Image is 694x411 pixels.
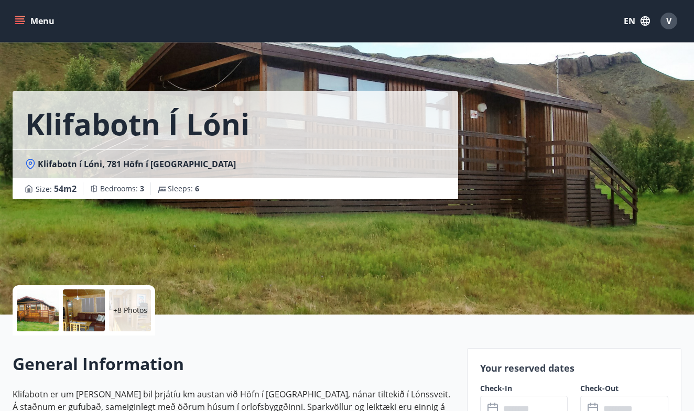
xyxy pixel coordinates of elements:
span: Bedrooms : [100,183,144,194]
button: EN [620,12,654,30]
span: Klifabotn í Lóni, 781 Höfn í [GEOGRAPHIC_DATA] [38,158,236,170]
span: 3 [140,183,144,193]
h1: Klifabotn í Lóni [25,104,250,144]
h2: General Information [13,352,454,375]
label: Check-In [480,383,568,394]
span: Size : [36,182,77,195]
p: Your reserved dates [480,361,668,375]
span: 54 m2 [54,183,77,194]
button: V [656,8,681,34]
span: Sleeps : [168,183,199,194]
button: menu [13,12,59,30]
p: +8 Photos [113,305,147,316]
label: Check-Out [580,383,668,394]
span: 6 [195,183,199,193]
span: V [666,15,671,27]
